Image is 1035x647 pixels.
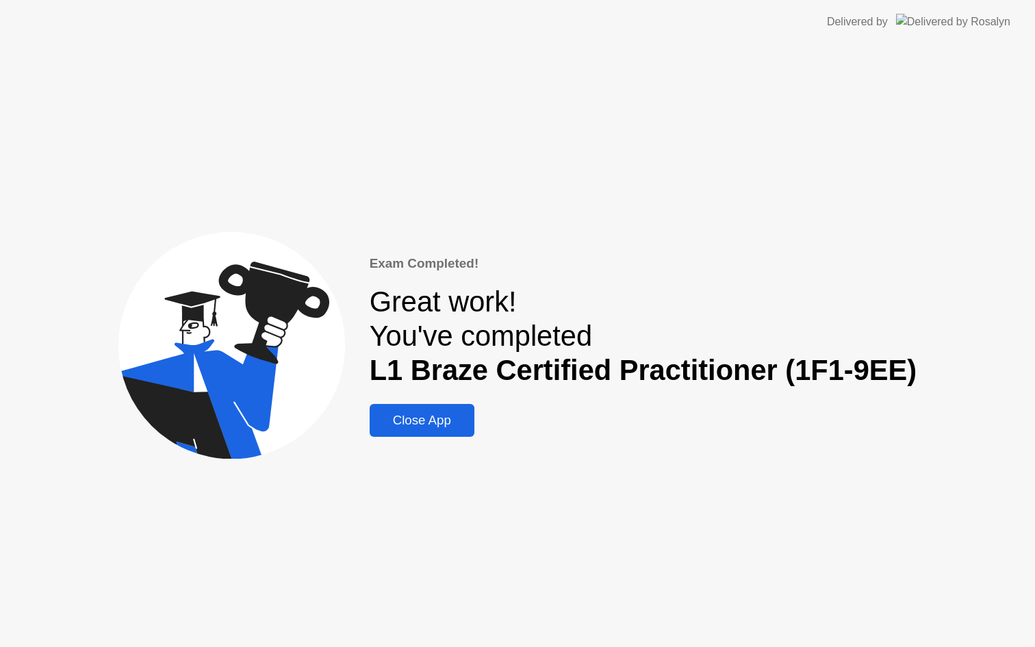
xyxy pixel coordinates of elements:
[370,285,917,388] div: Great work! You've completed
[9,5,35,31] button: go back
[827,14,888,30] div: Delivered by
[370,254,917,273] div: Exam Completed!
[374,413,470,428] div: Close App
[370,354,917,386] b: L1 Braze Certified Practitioner (1F1-9EE)
[370,404,474,437] button: Close App
[411,5,437,31] button: Collapse window
[896,14,1010,29] img: Delivered by Rosalyn
[437,5,462,30] div: Close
